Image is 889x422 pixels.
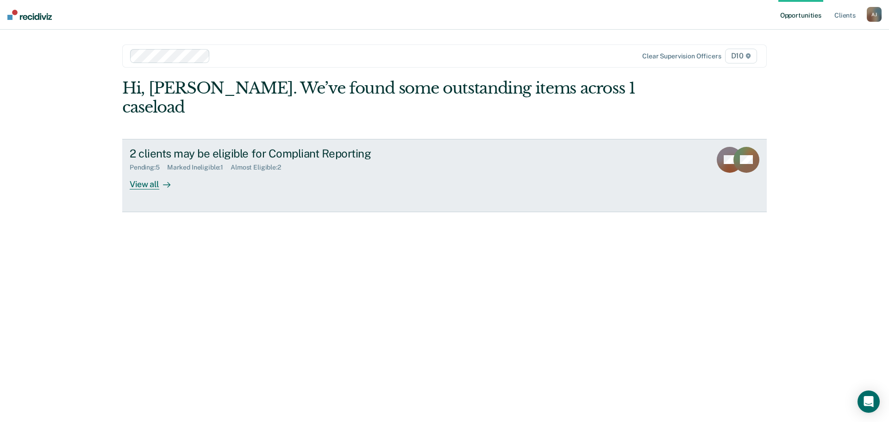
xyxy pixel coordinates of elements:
div: A J [867,7,882,22]
div: Open Intercom Messenger [858,391,880,413]
div: Hi, [PERSON_NAME]. We’ve found some outstanding items across 1 caseload [122,79,638,117]
div: Clear supervision officers [642,52,721,60]
div: Pending : 5 [130,164,167,171]
a: 2 clients may be eligible for Compliant ReportingPending:5Marked Ineligible:1Almost Eligible:2Vie... [122,139,767,212]
img: Recidiviz [7,10,52,20]
div: Almost Eligible : 2 [231,164,288,171]
div: View all [130,171,182,189]
span: D10 [725,49,757,63]
div: 2 clients may be eligible for Compliant Reporting [130,147,455,160]
div: Marked Ineligible : 1 [167,164,231,171]
button: AJ [867,7,882,22]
